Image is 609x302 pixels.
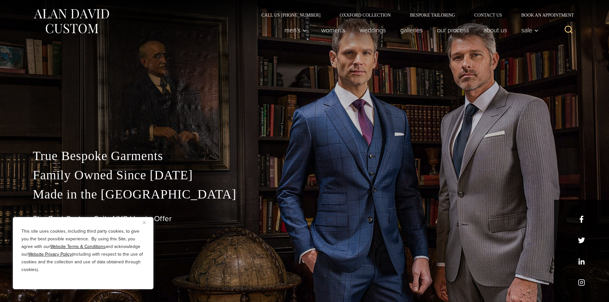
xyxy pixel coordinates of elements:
a: Website Privacy Policy [28,251,72,258]
h1: The Best Custom Suits NYC Has to Offer [33,214,576,223]
nav: Primary Navigation [277,24,542,36]
img: Alan David Custom [33,7,110,35]
a: Contact Us [465,13,512,17]
a: Website Terms & Conditions [50,243,105,250]
a: Bespoke Tailoring [400,13,465,17]
a: Our Process [430,24,476,36]
a: Galleries [393,24,430,36]
a: Call Us [PHONE_NUMBER] [252,13,330,17]
button: Close [143,219,151,226]
p: True Bespoke Garments Family Owned Since [DATE] Made in the [GEOGRAPHIC_DATA] [33,146,576,204]
span: Sale [521,27,539,33]
a: Oxxford Collection [330,13,400,17]
p: This site uses cookies, including third party cookies, to give you the best possible experience. ... [21,228,145,274]
button: View Search Form [561,22,576,38]
a: About Us [476,24,514,36]
span: Men’s [285,27,307,33]
img: Close [143,221,146,224]
nav: Secondary Navigation [252,13,576,17]
a: Book an Appointment [511,13,576,17]
a: weddings [352,24,393,36]
a: Women’s [314,24,352,36]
